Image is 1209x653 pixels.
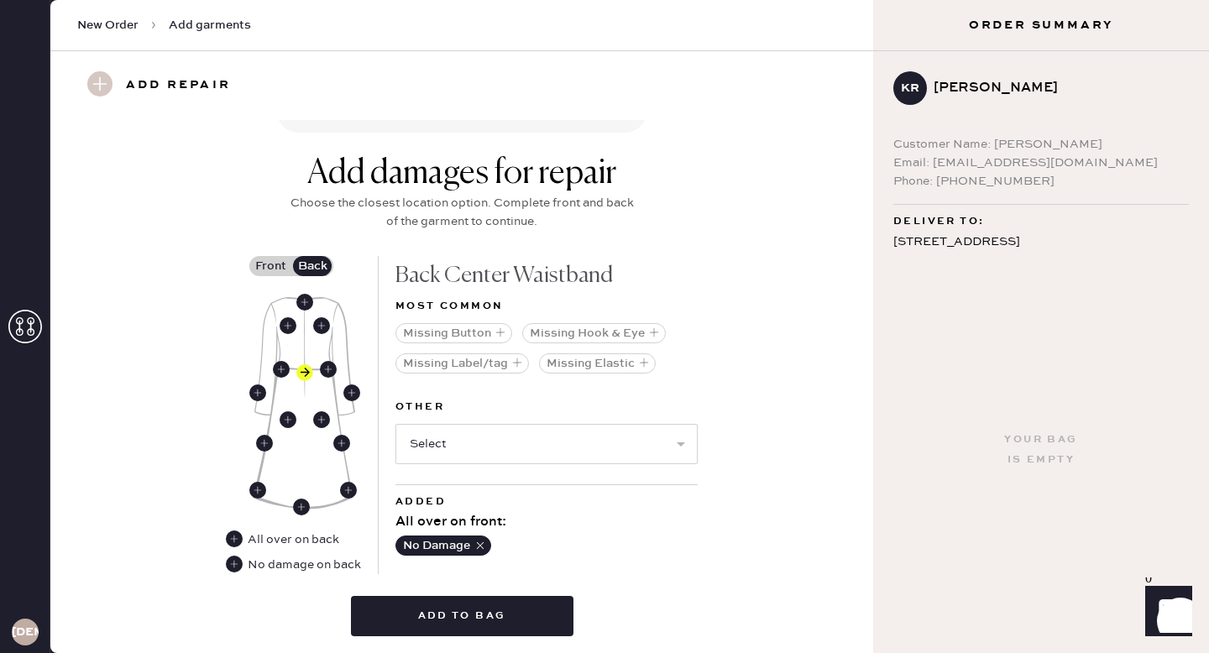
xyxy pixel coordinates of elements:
[313,317,330,334] div: Back Right Body
[248,556,361,574] div: No damage on back
[256,435,273,452] div: Back Left Side Seam
[249,482,266,499] div: Back Left Side Seam
[12,626,39,638] h3: [DEMOGRAPHIC_DATA]
[280,411,296,428] div: Back Left Skirt Body
[1129,577,1201,650] iframe: Front Chat
[77,17,139,34] span: New Order
[285,154,638,194] div: Add damages for repair
[296,294,313,311] div: Back Center Neckline
[313,411,330,428] div: Back Right Skirt Body
[934,78,1175,98] div: [PERSON_NAME]
[395,353,529,374] button: Missing Label/tag
[395,397,698,417] label: Other
[539,353,656,374] button: Missing Elastic
[395,492,698,512] div: Added
[249,256,291,276] label: Front
[320,361,337,378] div: Back Right Waistband
[893,135,1189,154] div: Customer Name: [PERSON_NAME]
[893,212,984,232] span: Deliver to:
[395,256,698,296] div: Back Center Waistband
[873,17,1209,34] h3: Order Summary
[291,256,333,276] label: Back
[253,297,355,509] img: Garment image
[351,596,573,636] button: Add to bag
[285,194,638,231] div: Choose the closest location option. Complete front and back of the garment to continue.
[901,82,919,94] h3: KR
[280,317,296,334] div: Back Left Body
[249,384,266,401] div: Back Left Sleeve
[522,323,666,343] button: Missing Hook & Eye
[226,556,361,574] div: No damage on back
[893,154,1189,172] div: Email: [EMAIL_ADDRESS][DOMAIN_NAME]
[126,71,231,100] h3: Add repair
[333,435,350,452] div: Back Right Side Seam
[343,384,360,401] div: Back Right Sleeve
[893,172,1189,191] div: Phone: [PHONE_NUMBER]
[293,499,310,515] div: Back Center Hem
[395,512,698,532] div: All over on front :
[395,296,698,316] div: Most common
[273,361,290,378] div: Back Left Waistband
[1004,430,1077,470] div: Your bag is empty
[296,364,313,381] div: Back Center Waistband
[395,323,512,343] button: Missing Button
[395,535,491,556] button: No Damage
[169,17,251,34] span: Add garments
[893,232,1189,295] div: [STREET_ADDRESS] Unit 6B [GEOGRAPHIC_DATA] , IL 60607
[248,530,339,549] div: All over on back
[340,482,357,499] div: Back Right Side Seam
[226,530,341,549] div: All over on back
